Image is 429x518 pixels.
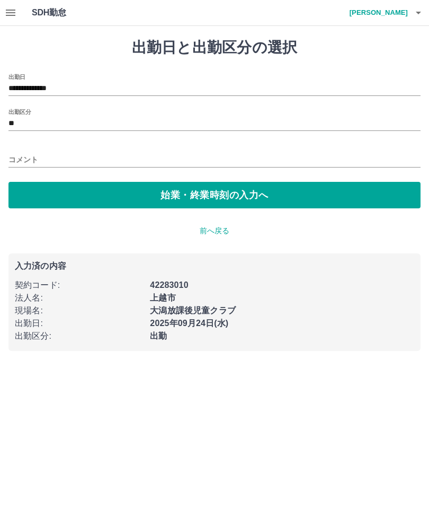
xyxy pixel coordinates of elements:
[15,317,144,330] p: 出勤日 :
[15,292,144,304] p: 法人名 :
[15,330,144,343] p: 出勤区分 :
[150,331,167,340] b: 出勤
[8,225,421,236] p: 前へ戻る
[8,108,31,116] label: 出勤区分
[150,293,175,302] b: 上越市
[15,262,414,270] p: 入力済の内容
[8,182,421,208] button: 始業・終業時刻の入力へ
[8,39,421,57] h1: 出勤日と出勤区分の選択
[150,280,188,289] b: 42283010
[15,279,144,292] p: 契約コード :
[150,319,228,328] b: 2025年09月24日(水)
[150,306,236,315] b: 大潟放課後児童クラブ
[8,73,25,81] label: 出勤日
[15,304,144,317] p: 現場名 :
